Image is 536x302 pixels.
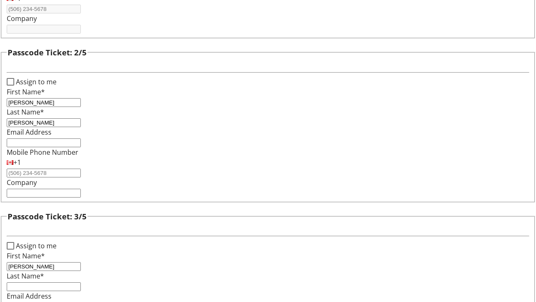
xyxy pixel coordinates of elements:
[7,271,44,281] label: Last Name*
[7,148,78,157] label: Mobile Phone Number
[7,178,37,187] label: Company
[7,169,81,177] input: (506) 234-5678
[14,77,57,87] label: Assign to me
[14,241,57,251] label: Assign to me
[7,87,45,96] label: First Name*
[8,211,87,222] h3: Passcode Ticket: 3/5
[7,5,81,13] input: (506) 234-5678
[7,107,44,117] label: Last Name*
[7,292,52,301] label: Email Address
[7,128,52,137] label: Email Address
[8,47,87,58] h3: Passcode Ticket: 2/5
[7,14,37,23] label: Company
[7,251,45,260] label: First Name*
